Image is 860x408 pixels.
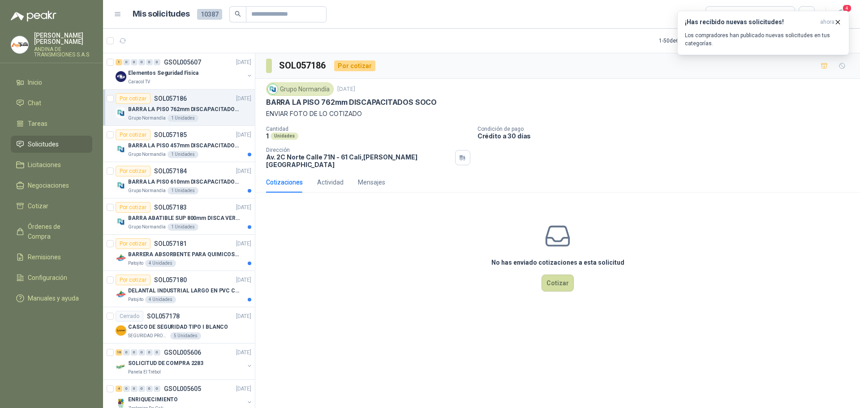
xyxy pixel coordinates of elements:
[11,218,92,245] a: Órdenes de Compra
[154,349,160,356] div: 0
[154,386,160,392] div: 0
[477,132,856,140] p: Crédito a 30 días
[128,223,166,231] p: Grupo Normandía
[685,31,842,47] p: Los compradores han publicado nuevas solicitudes en tus categorías.
[116,71,126,82] img: Company Logo
[236,94,251,103] p: [DATE]
[28,293,79,303] span: Manuales y ayuda
[685,18,817,26] h3: ¡Has recibido nuevas solicitudes!
[116,386,122,392] div: 4
[11,269,92,286] a: Configuración
[168,223,198,231] div: 1 Unidades
[116,166,150,176] div: Por cotizar
[128,323,228,331] p: CASCO DE SEGURIDAD TIPO I BLANCO
[116,275,150,285] div: Por cotizar
[128,78,150,86] p: Caracol TV
[236,348,251,357] p: [DATE]
[28,180,69,190] span: Negociaciones
[146,386,153,392] div: 0
[128,105,240,114] p: BARRA LA PISO 762mm DISCAPACITADOS SOCO
[266,109,849,119] p: ENVIAR FOTO DE LO COTIZADO
[116,311,143,322] div: Cerrado
[28,98,41,108] span: Chat
[11,249,92,266] a: Remisiones
[116,361,126,372] img: Company Logo
[116,57,253,86] a: 1 0 0 0 0 0 GSOL005607[DATE] Company LogoElementos Seguridad FisicaCaracol TV
[154,59,160,65] div: 0
[131,386,138,392] div: 0
[542,275,574,292] button: Cotizar
[128,395,178,404] p: ENRIQUECIMIENTO
[164,59,201,65] p: GSOL005607
[28,252,61,262] span: Remisiones
[138,386,145,392] div: 0
[103,126,255,162] a: Por cotizarSOL057185[DATE] Company LogoBARRA LA PISO 457mm DISCAPACITADOS SOCOGrupo Normandía1 Un...
[146,59,153,65] div: 0
[197,9,222,20] span: 10387
[28,119,47,129] span: Tareas
[266,153,451,168] p: Av. 2C Norte Calle 71N - 61 Cali , [PERSON_NAME][GEOGRAPHIC_DATA]
[154,95,187,102] p: SOL057186
[103,271,255,307] a: Por cotizarSOL057180[DATE] Company LogoDELANTAL INDUSTRIAL LARGO EN PVC COLOR AMARILLOPatojito4 U...
[138,59,145,65] div: 0
[128,214,240,223] p: BARRA ABATIBLE SUP 800mm DISCA VERT SOCO
[128,359,203,368] p: SOLICITUD DE COMPRA 2283
[317,177,344,187] div: Actividad
[337,85,355,94] p: [DATE]
[128,151,166,158] p: Grupo Normandía
[145,296,176,303] div: 4 Unidades
[128,250,240,259] p: BARRERA ABSORBENTE PARA QUIMICOS (DERRAME DE HIPOCLORITO)
[11,136,92,153] a: Solicitudes
[168,151,198,158] div: 1 Unidades
[833,6,849,22] button: 4
[154,204,187,210] p: SOL057183
[11,156,92,173] a: Licitaciones
[123,59,130,65] div: 0
[28,273,67,283] span: Configuración
[11,290,92,307] a: Manuales y ayuda
[842,4,852,13] span: 4
[154,241,187,247] p: SOL057181
[116,238,150,249] div: Por cotizar
[266,98,437,107] p: BARRA LA PISO 762mm DISCAPACITADOS SOCO
[334,60,375,71] div: Por cotizar
[236,240,251,248] p: [DATE]
[133,8,190,21] h1: Mis solicitudes
[28,222,84,241] span: Órdenes de Compra
[358,177,385,187] div: Mensajes
[116,325,126,336] img: Company Logo
[266,82,334,96] div: Grupo Normandía
[677,11,849,55] button: ¡Has recibido nuevas solicitudes!ahora Los compradores han publicado nuevas solicitudes en tus ca...
[146,349,153,356] div: 0
[11,11,56,21] img: Logo peakr
[138,349,145,356] div: 0
[154,132,187,138] p: SOL057185
[116,289,126,300] img: Company Logo
[103,235,255,271] a: Por cotizarSOL057181[DATE] Company LogoBARRERA ABSORBENTE PARA QUIMICOS (DERRAME DE HIPOCLORITO)P...
[116,93,150,104] div: Por cotizar
[477,126,856,132] p: Condición de pago
[147,313,180,319] p: SOL057178
[34,32,92,45] p: [PERSON_NAME] [PERSON_NAME]
[154,168,187,174] p: SOL057184
[11,94,92,112] a: Chat
[266,147,451,153] p: Dirección
[164,386,201,392] p: GSOL005605
[266,177,303,187] div: Cotizaciones
[266,132,269,140] p: 1
[116,349,122,356] div: 16
[168,187,198,194] div: 1 Unidades
[820,18,834,26] span: ahora
[236,276,251,284] p: [DATE]
[131,349,138,356] div: 0
[268,84,278,94] img: Company Logo
[168,115,198,122] div: 1 Unidades
[116,216,126,227] img: Company Logo
[116,202,150,213] div: Por cotizar
[116,129,150,140] div: Por cotizar
[28,160,61,170] span: Licitaciones
[34,47,92,57] p: ANDINA DE TRANSMISIONES S.A.S
[123,386,130,392] div: 0
[128,69,198,77] p: Elementos Seguridad Fisica
[28,139,59,149] span: Solicitudes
